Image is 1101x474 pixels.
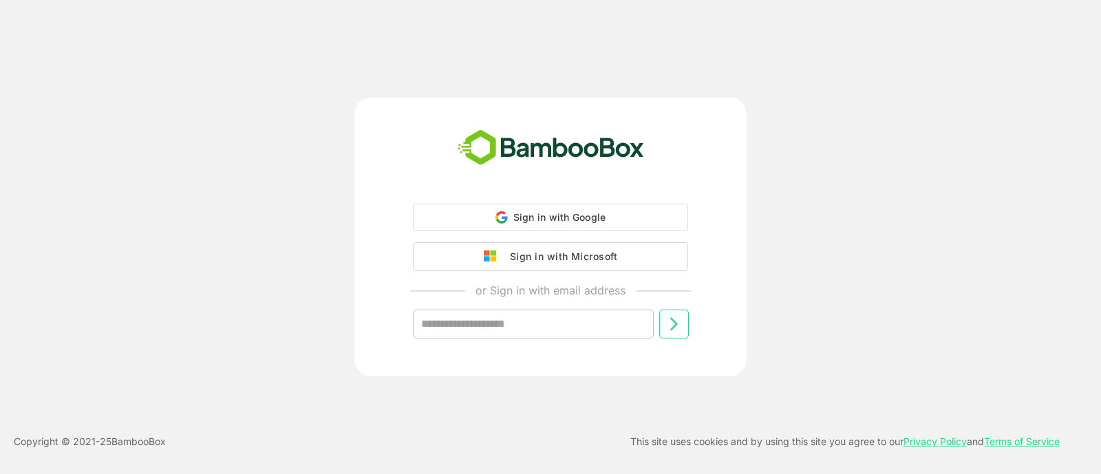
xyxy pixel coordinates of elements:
p: or Sign in with email address [475,282,626,299]
img: bamboobox [450,125,652,171]
a: Privacy Policy [904,435,967,447]
a: Terms of Service [984,435,1060,447]
div: Sign in with Google [413,204,688,231]
span: Sign in with Google [513,211,606,223]
div: Sign in with Microsoft [503,248,617,266]
p: Copyright © 2021- 25 BambooBox [14,433,166,450]
button: Sign in with Microsoft [413,242,688,271]
img: google [484,250,503,263]
p: This site uses cookies and by using this site you agree to our and [630,433,1060,450]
